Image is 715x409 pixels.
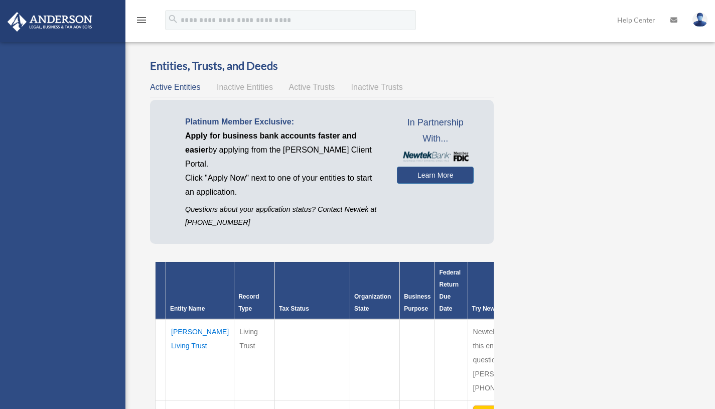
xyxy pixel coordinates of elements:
[135,14,148,26] i: menu
[185,203,382,228] p: Questions about your application status? Contact Newtek at [PHONE_NUMBER]
[5,12,95,32] img: Anderson Advisors Platinum Portal
[351,83,403,91] span: Inactive Trusts
[289,83,335,91] span: Active Trusts
[468,319,576,400] td: Newtek Bank does not support this entity type. If you have questions please contact [PERSON_NAME]...
[185,129,382,171] p: by applying from the [PERSON_NAME] Client Portal.
[185,171,382,199] p: Click "Apply Now" next to one of your entities to start an application.
[185,115,382,129] p: Platinum Member Exclusive:
[234,262,275,319] th: Record Type
[275,262,350,319] th: Tax Status
[397,115,474,147] span: In Partnership With...
[135,18,148,26] a: menu
[234,319,275,400] td: Living Trust
[402,152,469,161] img: NewtekBankLogoSM.png
[168,14,179,25] i: search
[150,58,494,74] h3: Entities, Trusts, and Deeds
[435,262,468,319] th: Federal Return Due Date
[350,262,400,319] th: Organization State
[400,262,435,319] th: Business Purpose
[692,13,707,27] img: User Pic
[166,319,234,400] td: [PERSON_NAME] Living Trust
[472,303,572,315] div: Try Newtek Bank
[397,167,474,184] a: Learn More
[185,131,356,154] span: Apply for business bank accounts faster and easier
[217,83,273,91] span: Inactive Entities
[166,262,234,319] th: Entity Name
[150,83,200,91] span: Active Entities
